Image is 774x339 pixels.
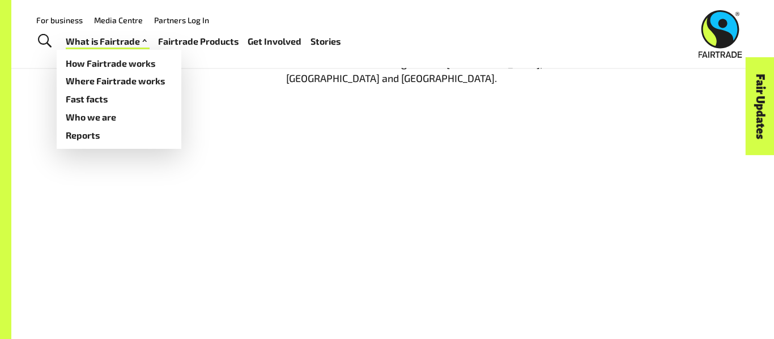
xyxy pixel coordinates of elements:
img: Fairtrade Australia New Zealand logo [699,10,742,58]
a: Fairtrade Products [158,33,239,50]
a: Where Fairtrade works [57,72,181,90]
a: Media Centre [94,15,143,25]
a: Stories [311,33,341,50]
a: How Fairtrade works [57,54,181,72]
a: Reports [57,126,181,144]
a: Get Involved [248,33,301,50]
a: Toggle Search [31,27,58,55]
a: What is Fairtrade [66,33,150,50]
a: Partners Log In [154,15,209,25]
a: For business [36,15,83,25]
a: Who we are [57,108,181,126]
a: Fast facts [57,90,181,108]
